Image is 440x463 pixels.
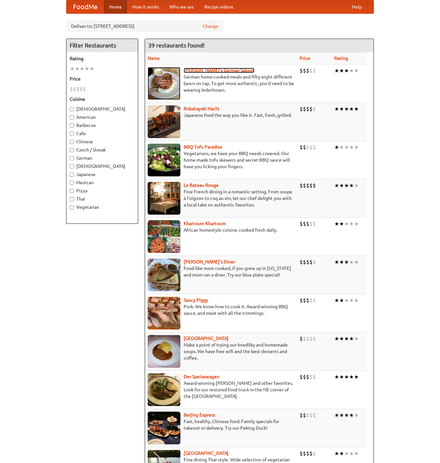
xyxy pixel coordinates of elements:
label: Cafe [70,130,135,137]
input: Mexican [70,181,74,185]
label: Czech / Slovak [70,147,135,153]
li: $ [300,182,303,189]
li: ★ [349,450,354,457]
li: $ [300,258,303,266]
li: $ [309,373,313,381]
b: Robatayaki Hachi [184,106,219,111]
li: $ [306,412,309,419]
a: Home [104,0,127,13]
li: ★ [344,182,349,189]
li: $ [306,373,309,381]
a: Who we are [164,0,199,13]
a: [PERSON_NAME]'s German Saloon [184,68,254,73]
li: ★ [339,373,344,381]
li: ★ [354,335,359,342]
li: $ [303,220,306,227]
a: Beijing Express [184,412,215,418]
b: [PERSON_NAME]'s Diner [184,259,235,264]
li: ★ [354,105,359,113]
img: khartoum.jpg [148,220,180,253]
li: ★ [339,450,344,457]
li: $ [313,105,316,113]
li: ★ [344,297,349,304]
li: ★ [344,450,349,457]
li: ★ [334,182,339,189]
li: ★ [344,105,349,113]
li: $ [83,85,86,93]
a: How it works [127,0,164,13]
li: ★ [354,450,359,457]
li: $ [313,220,316,227]
h5: Price [70,76,135,82]
label: [DEMOGRAPHIC_DATA] [70,163,135,169]
li: $ [309,258,313,266]
p: German home-cooked meals and fifty-eight different beers on tap. To get more authentic, you'd nee... [148,74,294,93]
img: tofuparadise.jpg [148,144,180,176]
li: ★ [84,65,89,72]
img: esthers.jpg [148,67,180,100]
b: BBQ Tofu Paradise [184,144,222,150]
ng-pluralize: 39 restaurants found! [148,42,205,48]
li: ★ [339,297,344,304]
li: ★ [354,144,359,151]
li: ★ [349,335,354,342]
li: $ [313,144,316,151]
li: ★ [344,412,349,419]
h5: Cuisine [70,96,135,102]
p: Make a point of trying our knedlíky and homemade soups. We have free wifi and the best desserts a... [148,342,294,361]
li: ★ [354,67,359,74]
h5: Rating [70,55,135,62]
b: Le Bateau Rouge [184,183,219,188]
li: $ [306,182,309,189]
img: czechpoint.jpg [148,335,180,368]
li: $ [300,335,303,342]
li: ★ [339,105,344,113]
b: Khartoum Khartoum [184,221,226,226]
li: ★ [349,297,354,304]
a: Rating [334,56,348,61]
li: ★ [349,182,354,189]
li: $ [70,85,73,93]
li: ★ [334,258,339,266]
img: beijing.jpg [148,412,180,444]
li: $ [300,105,303,113]
li: $ [80,85,83,93]
li: $ [303,105,306,113]
a: Name [148,56,160,61]
li: ★ [349,105,354,113]
li: $ [306,144,309,151]
li: ★ [334,220,339,227]
p: Award-winning [PERSON_NAME] and other favorites. Look for our restored food truck in the NE corne... [148,380,294,400]
input: Japanese [70,172,74,177]
img: speisewagen.jpg [148,373,180,406]
input: Vegetarian [70,205,74,209]
li: $ [313,258,316,266]
li: $ [309,182,313,189]
input: Czech / Slovak [70,148,74,152]
li: $ [303,182,306,189]
p: Vegetarians, we have your BBQ needs covered. Our home-made tofu skewers and secret BBQ sauce will... [148,150,294,170]
li: $ [306,258,309,266]
input: [DEMOGRAPHIC_DATA] [70,107,74,111]
b: [GEOGRAPHIC_DATA] [184,336,229,341]
li: ★ [339,220,344,227]
p: Food like mom cooked, if you grew up in [US_STATE] and mom ran a diner. Try our blue plate special! [148,265,294,278]
li: $ [303,373,306,381]
li: $ [306,450,309,457]
li: $ [309,335,313,342]
li: $ [313,373,316,381]
label: Japanese [70,171,135,178]
a: Help [347,0,367,13]
li: $ [309,144,313,151]
li: $ [300,144,303,151]
b: [GEOGRAPHIC_DATA] [184,451,229,456]
li: $ [76,85,80,93]
a: Der Speisewagen [184,374,219,379]
input: Chinese [70,140,74,144]
li: ★ [354,220,359,227]
li: $ [309,297,313,304]
li: $ [300,450,303,457]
